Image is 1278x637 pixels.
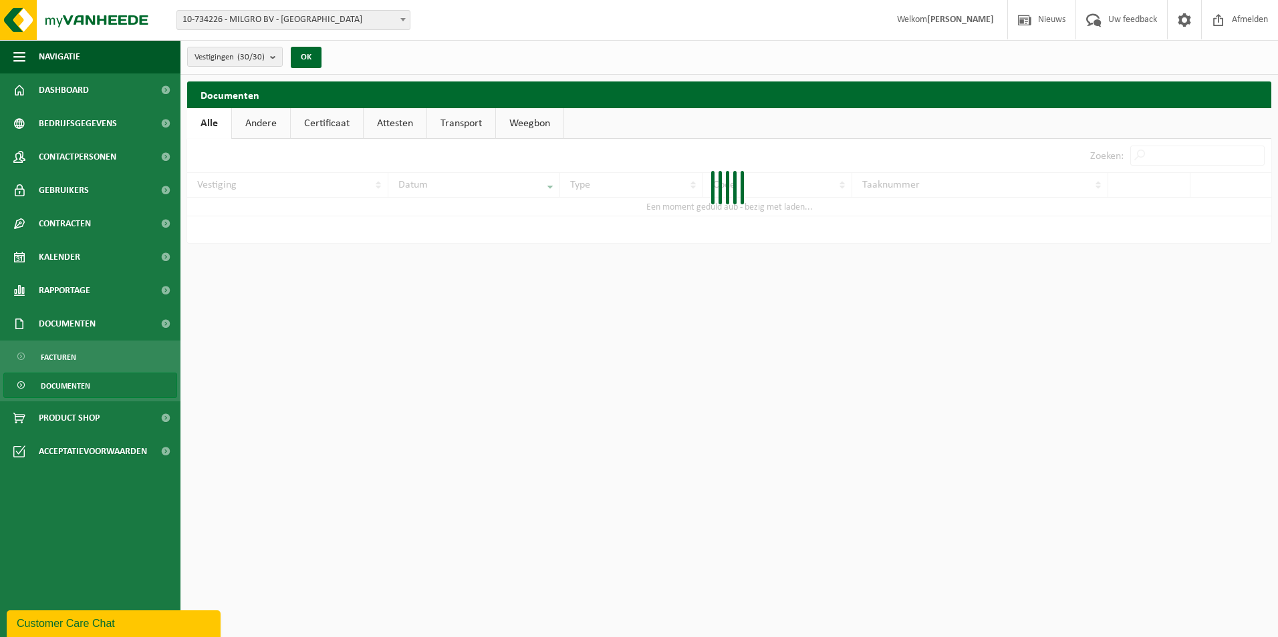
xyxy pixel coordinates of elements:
[41,373,90,399] span: Documenten
[7,608,223,637] iframe: chat widget
[39,207,91,240] span: Contracten
[496,108,563,139] a: Weegbon
[177,11,410,29] span: 10-734226 - MILGRO BV - ROTTERDAM
[39,307,96,341] span: Documenten
[364,108,426,139] a: Attesten
[195,47,265,67] span: Vestigingen
[176,10,410,30] span: 10-734226 - MILGRO BV - ROTTERDAM
[41,345,76,370] span: Facturen
[3,373,177,398] a: Documenten
[291,47,322,68] button: OK
[232,108,290,139] a: Andere
[39,40,80,73] span: Navigatie
[237,53,265,61] count: (30/30)
[39,107,117,140] span: Bedrijfsgegevens
[187,81,1271,108] h2: Documenten
[3,344,177,369] a: Facturen
[39,73,89,107] span: Dashboard
[39,274,90,307] span: Rapportage
[39,174,89,207] span: Gebruikers
[187,108,231,139] a: Alle
[927,15,994,25] strong: [PERSON_NAME]
[187,47,283,67] button: Vestigingen(30/30)
[291,108,363,139] a: Certificaat
[39,140,116,174] span: Contactpersonen
[39,435,147,468] span: Acceptatievoorwaarden
[427,108,495,139] a: Transport
[39,401,100,435] span: Product Shop
[39,240,80,274] span: Kalender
